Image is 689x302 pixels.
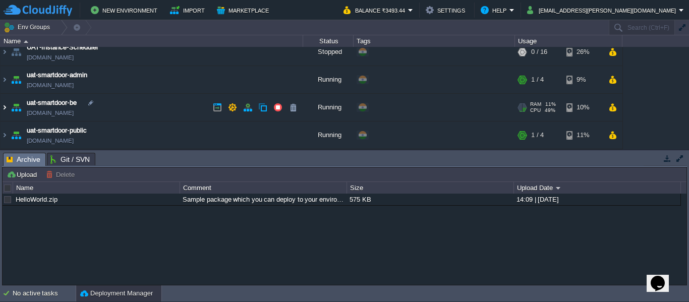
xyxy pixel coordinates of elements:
div: Running [303,66,354,93]
a: uat-smartdoor-admin [27,70,87,80]
div: No active tasks [13,285,76,301]
img: AMDAwAAAACH5BAEAAAAALAAAAAABAAEAAAICRAEAOw== [9,66,23,93]
span: Archive [7,153,40,166]
button: Help [481,4,509,16]
img: AMDAwAAAACH5BAEAAAAALAAAAAABAAEAAAICRAEAOw== [9,38,23,66]
button: Import [170,4,208,16]
div: Comment [181,182,347,194]
span: RAM [530,101,541,107]
img: AMDAwAAAACH5BAEAAAAALAAAAAABAAEAAAICRAEAOw== [1,38,9,66]
button: Delete [46,170,78,179]
div: Running [303,122,354,149]
img: AMDAwAAAACH5BAEAAAAALAAAAAABAAEAAAICRAEAOw== [1,122,9,149]
div: Tags [354,35,514,47]
button: Balance ₹3493.44 [343,4,408,16]
div: Upload Date [514,182,680,194]
a: UAT-Instance-Scheduler [27,42,98,52]
span: CPU [530,107,541,113]
div: 1 / 4 [531,122,544,149]
a: [DOMAIN_NAME] [27,52,74,63]
div: 10% [566,94,599,121]
div: Stopped [303,38,354,66]
div: 1 / 4 [531,66,544,93]
a: uat-smartdoor-public [27,126,87,136]
div: Running [303,94,354,121]
div: Size [348,182,513,194]
div: 14:09 | [DATE] [514,194,680,205]
a: uat-smartdoor-be [27,98,77,108]
button: Marketplace [217,4,272,16]
div: 9% [566,66,599,93]
div: Sample package which you can deploy to your environment. Feel free to delete and upload a package... [180,194,346,205]
iframe: chat widget [647,262,679,292]
img: AMDAwAAAACH5BAEAAAAALAAAAAABAAEAAAICRAEAOw== [9,94,23,121]
div: 0 / 16 [531,38,547,66]
img: AMDAwAAAACH5BAEAAAAALAAAAAABAAEAAAICRAEAOw== [9,122,23,149]
span: 49% [545,107,555,113]
img: AMDAwAAAACH5BAEAAAAALAAAAAABAAEAAAICRAEAOw== [24,40,28,43]
button: [EMAIL_ADDRESS][PERSON_NAME][DOMAIN_NAME] [527,4,679,16]
button: Deployment Manager [80,288,153,298]
button: Settings [426,4,468,16]
button: Env Groups [4,20,53,34]
span: 11% [545,101,556,107]
div: 11% [566,122,599,149]
div: 575 KB [347,194,513,205]
img: AMDAwAAAACH5BAEAAAAALAAAAAABAAEAAAICRAEAOw== [1,94,9,121]
a: [DOMAIN_NAME] [27,108,74,118]
a: [DOMAIN_NAME] [27,80,74,90]
div: Name [1,35,303,47]
a: [DOMAIN_NAME] [27,136,74,146]
img: AMDAwAAAACH5BAEAAAAALAAAAAABAAEAAAICRAEAOw== [1,66,9,93]
span: Git / SVN [50,153,90,165]
img: CloudJiffy [4,4,72,17]
div: Name [14,182,180,194]
button: New Environment [91,4,160,16]
div: 26% [566,38,599,66]
div: Status [304,35,353,47]
div: Usage [515,35,622,47]
a: HelloWorld.zip [16,196,58,203]
button: Upload [7,170,40,179]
